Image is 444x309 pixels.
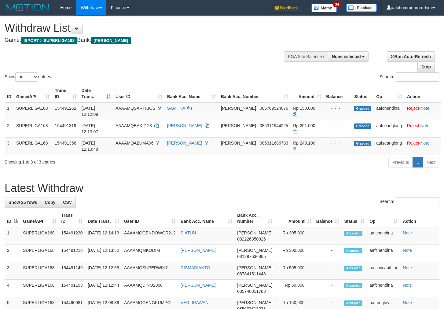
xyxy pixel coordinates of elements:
span: [PERSON_NAME] [237,300,272,305]
th: Game/API: activate to sort column ascending [14,85,52,102]
td: AAAAMQSUPERWIN7 [122,262,178,280]
a: Note [403,265,412,270]
th: Status: activate to sort column ascending [342,210,367,227]
td: SUPERLIGA168 [20,262,59,280]
th: Balance [324,85,352,102]
div: PGA Site Balance / [284,51,328,62]
input: Search: [396,72,439,82]
td: Rp 300,000 [275,245,314,262]
span: None selected [332,54,361,59]
a: Note [420,141,429,145]
span: AAAAMQAZUMA96 [116,141,153,145]
td: [DATE] 12:13:52 [85,245,122,262]
th: ID: activate to sort column descending [5,210,20,227]
span: [PERSON_NAME] [91,37,130,44]
span: Copy 085769524076 to clipboard [260,106,288,111]
th: Amount: activate to sort column ascending [275,210,314,227]
a: [PERSON_NAME] [167,141,202,145]
span: Copy 082226350926 to clipboard [237,237,266,241]
a: Note [403,230,412,235]
a: SARTIKA [167,106,185,111]
th: Action [400,210,439,227]
td: · [405,102,441,120]
span: Rp 249.100 [293,141,315,145]
span: Copy 085311944225 to clipboard [260,123,288,128]
td: SUPERLIGA168 [14,120,52,137]
a: Show 25 rows [5,197,41,208]
a: VERI IRAWAN [181,300,209,305]
a: SIATUN [181,230,196,235]
span: Copy 087841511443 to clipboard [237,271,266,276]
td: 1 [5,102,14,120]
td: [DATE] 12:12:55 [85,262,122,280]
label: Search: [380,72,439,82]
th: ID [5,85,14,102]
h1: Latest Withdraw [5,182,439,194]
div: - - - [326,105,349,111]
td: AAAAMQGENDOWOR212 [122,227,178,245]
th: Op: activate to sort column ascending [367,210,400,227]
a: Note [403,248,412,253]
a: [PERSON_NAME] [181,248,216,253]
a: Reject [407,141,419,145]
span: [DATE] 12:13:48 [82,141,98,152]
span: [PERSON_NAME] [221,141,256,145]
th: Date Trans.: activate to sort column ascending [85,210,122,227]
td: - [314,245,342,262]
th: Amount: activate to sort column ascending [291,85,324,102]
span: Copy 085311686783 to clipboard [260,141,288,145]
td: aafsoycanthlai [367,262,400,280]
span: Copy 085740811788 to clipboard [237,289,266,294]
span: Copy [45,200,55,205]
span: [PERSON_NAME] [221,106,256,111]
td: 4 [5,280,20,297]
td: 154491230 [59,227,86,245]
th: Status [352,85,374,102]
img: Feedback.jpg [272,4,302,12]
label: Search: [380,197,439,206]
td: 154491149 [59,262,86,280]
th: Bank Acc. Name: activate to sort column ascending [165,85,218,102]
a: Note [420,123,429,128]
td: 3 [5,262,20,280]
span: Accepted [344,231,362,236]
th: Trans ID: activate to sort column ascending [52,85,79,102]
td: 2 [5,245,20,262]
th: Balance: activate to sort column ascending [314,210,342,227]
td: AAAAMQMKODIM [122,245,178,262]
td: 154491193 [59,280,86,297]
span: Accepted [344,283,362,288]
span: Copy 081297636865 to clipboard [237,254,266,259]
span: 154491262 [55,106,76,111]
a: Next [423,157,439,167]
span: 34 [333,2,341,7]
span: 154491358 [55,141,76,145]
th: Bank Acc. Number: activate to sort column ascending [218,85,291,102]
td: - [314,280,342,297]
span: [DATE] 12:13:07 [82,123,98,134]
button: None selected [328,51,369,62]
div: - - - [326,140,349,146]
a: Copy [41,197,59,208]
td: SUPERLIGA168 [14,102,52,120]
a: CSV [59,197,76,208]
td: - [314,262,342,280]
span: AAAAMQSARTIBOS [116,106,155,111]
td: Rp 305,000 [275,227,314,245]
a: 1 [413,157,423,167]
th: User ID: activate to sort column ascending [122,210,178,227]
th: User ID: activate to sort column ascending [113,85,165,102]
span: Rp 201.000 [293,123,315,128]
td: · [405,137,441,155]
span: CSV [63,200,72,205]
td: 154491218 [59,245,86,262]
span: AAAAMQBAKII123 [116,123,152,128]
a: Stop [417,62,435,72]
td: SUPERLIGA168 [14,137,52,155]
a: [PERSON_NAME] [167,123,202,128]
a: Previous [388,157,413,167]
span: [PERSON_NAME] [237,265,272,270]
a: Note [403,300,412,305]
a: RISMADIANTO [181,265,210,270]
img: Button%20Memo.svg [311,4,337,12]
